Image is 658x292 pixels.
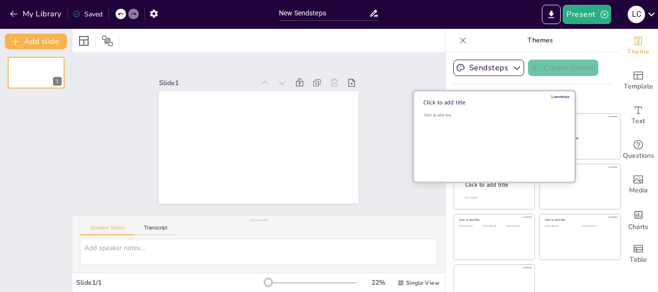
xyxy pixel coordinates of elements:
button: Speaker Notes [80,225,134,235]
button: Export to PowerPoint [542,5,561,24]
p: Themes [471,29,609,52]
div: Change the overall theme [619,29,658,63]
span: Questions [623,151,654,161]
button: Sendsteps [453,60,524,76]
div: 22 % [367,278,390,287]
span: Template [624,81,653,92]
div: Click to add body [465,196,526,199]
div: Click to add text [424,113,562,118]
div: Click to add title [423,99,561,106]
span: Media [629,185,648,196]
span: Charts [628,222,648,232]
div: Click to add title [465,180,527,189]
div: Click to add text [545,225,575,228]
div: l c [628,6,645,23]
div: Click to add text [506,225,528,228]
div: Click to add title [545,168,614,172]
div: Layout [76,33,92,49]
span: Table [630,254,647,265]
div: Click to add text [582,225,613,228]
div: Click to add title [545,218,614,222]
button: My Library [7,6,66,22]
button: Present [563,5,611,24]
div: Click to add text [547,145,611,147]
div: Click to add text [459,225,481,228]
div: Add images, graphics, shapes or video [619,167,658,202]
div: 1 [8,57,65,89]
div: Get real-time input from your audience [619,133,658,167]
div: Add text boxes [619,98,658,133]
div: Add ready made slides [619,63,658,98]
div: Saved [73,10,103,19]
span: Theme [627,47,649,57]
button: Transcript [134,225,177,235]
div: Slide 1 / 1 [76,278,264,287]
div: Slide 1 [159,78,254,88]
div: Add a table [619,237,658,271]
div: Click to add title [548,135,612,141]
span: Single View [406,279,439,287]
input: Insert title [279,6,369,20]
button: l c [628,5,645,24]
button: Add slide [5,34,67,49]
div: Click to add text [483,225,504,228]
div: Add charts and graphs [619,202,658,237]
button: Create theme [528,60,598,76]
span: Text [632,116,645,127]
div: 1 [53,77,62,86]
div: Click to add title [459,218,528,222]
span: Position [102,35,113,47]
